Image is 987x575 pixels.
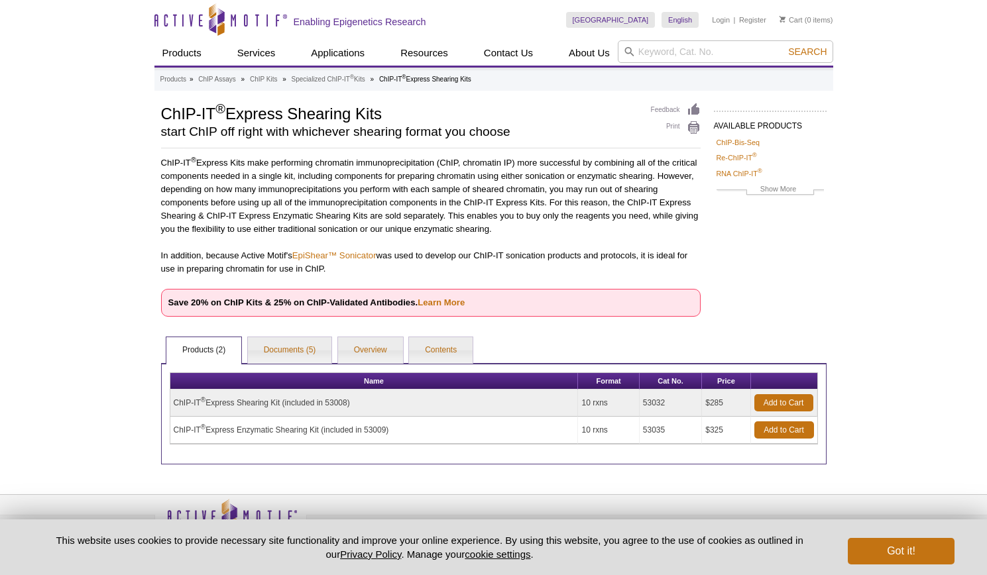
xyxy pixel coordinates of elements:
[154,495,307,549] img: Active Motif,
[476,40,541,66] a: Contact Us
[229,40,284,66] a: Services
[201,396,205,403] sup: ®
[561,40,618,66] a: About Us
[170,390,579,417] td: ChIP-IT Express Shearing Kit (included in 53008)
[350,74,354,80] sup: ®
[161,103,638,123] h1: ChIP-IT Express Shearing Kits
[640,390,702,417] td: 53032
[702,417,750,444] td: $325
[717,136,760,148] a: ChIP-Bis-Seq
[190,76,194,83] li: »
[241,76,245,83] li: »
[161,156,701,236] p: ChIP-IT Express Kits make performing chromatin immunoprecipitation (ChIP, chromatin IP) more succ...
[702,390,750,417] td: $285
[402,74,406,80] sup: ®
[780,15,803,25] a: Cart
[734,12,736,28] li: |
[161,126,638,138] h2: start ChIP off right with whichever shearing format you choose
[248,337,332,364] a: Documents (5)
[201,423,205,431] sup: ®
[618,40,833,63] input: Keyword, Cat. No.
[788,46,827,57] span: Search
[198,74,236,85] a: ChIP Assays
[640,373,702,390] th: Cat No.
[418,297,465,307] a: Learn More
[250,74,278,85] a: ChIP Kits
[160,74,186,85] a: Products
[702,373,750,390] th: Price
[712,15,730,25] a: Login
[685,518,784,547] table: Click to Verify - This site chose Symantec SSL for secure e-commerce and confidential communicati...
[651,121,701,135] a: Print
[371,76,375,83] li: »
[292,74,365,85] a: Specialized ChIP-IT®Kits
[717,168,762,180] a: RNA ChIP-IT®
[754,421,814,439] a: Add to Cart
[662,12,699,28] a: English
[292,250,377,260] a: EpiShear™ Sonicator
[191,156,196,164] sup: ®
[168,297,465,307] strong: Save 20% on ChIP Kits & 25% on ChIP-Validated Antibodies.
[33,533,827,561] p: This website uses cookies to provide necessary site functionality and improve your online experie...
[409,337,473,364] a: Contents
[578,390,639,417] td: 10 rxns
[294,16,426,28] h2: Enabling Epigenetics Research
[739,15,766,25] a: Register
[566,12,656,28] a: [GEOGRAPHIC_DATA]
[640,417,702,444] td: 53035
[848,538,954,564] button: Got it!
[780,16,785,23] img: Your Cart
[754,394,813,411] a: Add to Cart
[717,152,757,164] a: Re-ChIP-IT®
[714,111,827,134] h2: AVAILABLE PRODUCTS
[161,249,701,276] p: In addition, because Active Motif's was used to develop our ChIP-IT sonication products and proto...
[465,549,530,560] button: cookie settings
[170,417,579,444] td: ChIP-IT Express Enzymatic Shearing Kit (included in 53009)
[340,549,401,560] a: Privacy Policy
[282,76,286,83] li: »
[780,12,833,28] li: (0 items)
[758,168,762,174] sup: ®
[578,373,639,390] th: Format
[392,40,456,66] a: Resources
[784,46,831,58] button: Search
[379,76,471,83] li: ChIP-IT Express Shearing Kits
[166,337,241,364] a: Products (2)
[154,40,209,66] a: Products
[170,373,579,390] th: Name
[651,103,701,117] a: Feedback
[338,337,403,364] a: Overview
[717,183,824,198] a: Show More
[215,101,225,116] sup: ®
[303,40,373,66] a: Applications
[578,417,639,444] td: 10 rxns
[752,152,757,159] sup: ®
